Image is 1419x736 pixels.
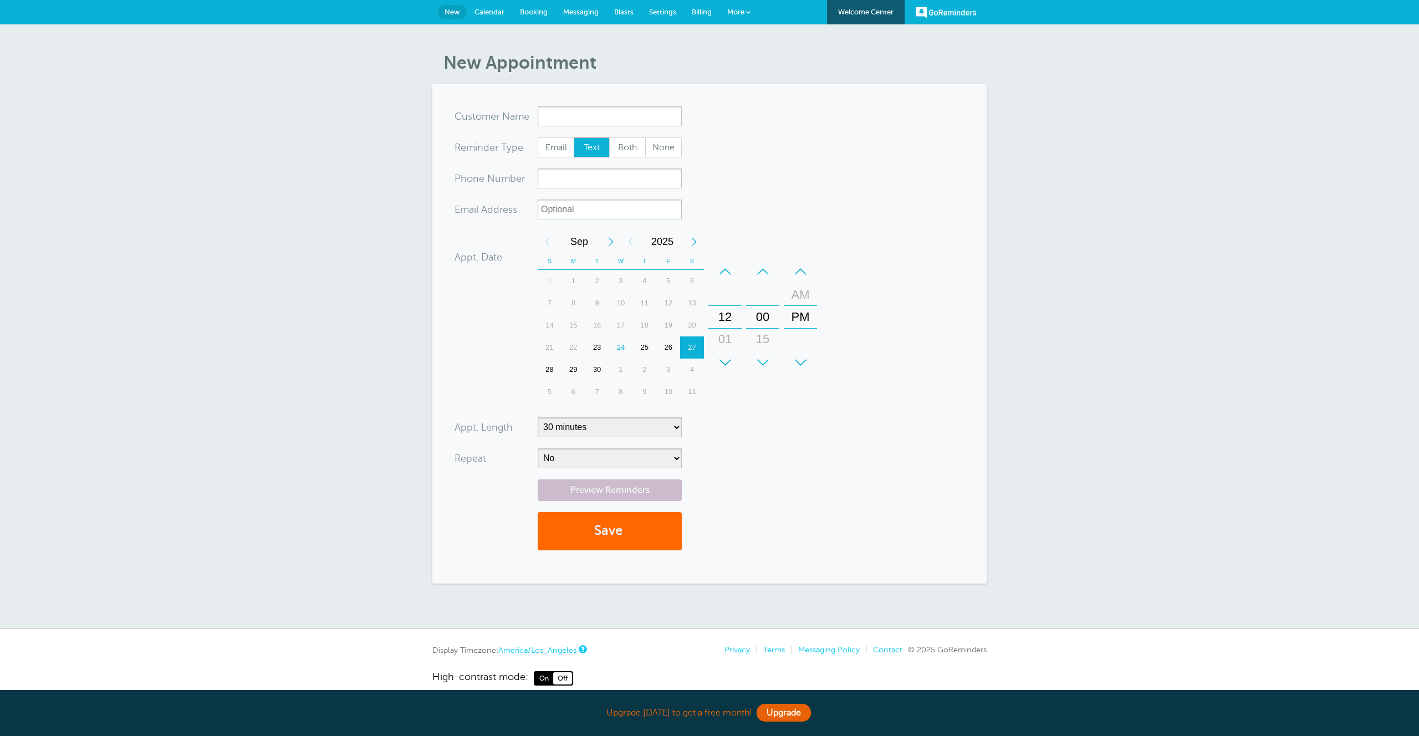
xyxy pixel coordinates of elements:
[432,701,987,725] div: Upgrade [DATE] to get a free month!
[538,292,562,314] div: 7
[538,512,682,550] button: Save
[680,336,704,359] div: Saturday, September 27
[562,359,585,381] div: Monday, September 29
[455,168,538,188] div: mber
[645,137,682,157] label: None
[724,645,750,654] a: Privacy
[656,359,680,381] div: Friday, October 3
[538,231,558,253] div: Previous Month
[632,381,656,403] div: Thursday, October 9
[585,270,609,292] div: Tuesday, September 2
[455,106,538,126] div: ame
[684,231,704,253] div: Next Year
[538,479,682,501] a: Preview Reminders
[680,381,704,403] div: 11
[585,336,609,359] div: Tuesday, September 23
[553,672,572,684] span: Off
[538,359,562,381] div: 28
[562,292,585,314] div: Monday, September 8
[609,253,633,270] th: W
[680,292,704,314] div: 13
[538,336,562,359] div: Sunday, September 21
[562,336,585,359] div: 22
[538,270,562,292] div: 31
[538,359,562,381] div: Sunday, September 28
[712,350,738,372] div: 02
[563,8,599,16] span: Messaging
[609,270,633,292] div: 3
[614,8,634,16] span: Blasts
[750,645,758,655] li: |
[873,645,902,654] a: Contact
[787,306,814,328] div: PM
[656,336,680,359] div: Friday, September 26
[649,8,676,16] span: Settings
[455,205,474,214] span: Ema
[656,381,680,403] div: Friday, October 10
[632,314,656,336] div: 18
[538,137,574,157] label: Email
[860,645,867,655] li: |
[632,336,656,359] div: 25
[680,292,704,314] div: Saturday, September 13
[538,314,562,336] div: 14
[474,8,504,16] span: Calendar
[656,292,680,314] div: Friday, September 12
[646,138,681,157] span: None
[680,314,704,336] div: 20
[455,422,513,432] label: Appt. Length
[585,253,609,270] th: T
[538,270,562,292] div: Sunday, August 31
[632,359,656,381] div: 2
[680,314,704,336] div: Saturday, September 20
[680,253,704,270] th: S
[632,292,656,314] div: 11
[562,270,585,292] div: 1
[656,253,680,270] th: F
[574,137,610,157] label: Text
[641,231,684,253] span: 2025
[712,328,738,350] div: 01
[609,314,633,336] div: 17
[609,336,633,359] div: Today, Wednesday, September 24
[562,270,585,292] div: Monday, September 1
[585,314,609,336] div: 16
[712,306,738,328] div: 12
[585,314,609,336] div: Tuesday, September 16
[609,292,633,314] div: Wednesday, September 10
[610,138,645,157] span: Both
[438,5,467,19] a: New
[562,336,585,359] div: Monday, September 22
[656,270,680,292] div: 5
[656,270,680,292] div: Friday, September 5
[749,306,776,328] div: 00
[680,381,704,403] div: Saturday, October 11
[656,359,680,381] div: 3
[632,336,656,359] div: Thursday, September 25
[680,359,704,381] div: 4
[632,270,656,292] div: Thursday, September 4
[609,359,633,381] div: 1
[632,253,656,270] th: T
[632,292,656,314] div: Thursday, September 11
[538,200,682,219] input: Optional
[585,359,609,381] div: Tuesday, September 30
[908,645,987,654] span: © 2025 GoReminders
[443,52,987,73] h1: New Appointment
[692,8,712,16] span: Billing
[656,381,680,403] div: 10
[609,381,633,403] div: 8
[609,314,633,336] div: Wednesday, September 17
[601,231,621,253] div: Next Month
[579,646,585,653] a: This is the timezone being used to display dates and times to you on this device. Click the timez...
[746,260,779,374] div: Minutes
[455,200,538,219] div: ress
[609,270,633,292] div: Wednesday, September 3
[609,336,633,359] div: 24
[455,252,502,262] label: Appt. Date
[632,359,656,381] div: Thursday, October 2
[432,671,528,686] span: High-contrast mode:
[455,453,486,463] label: Repeat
